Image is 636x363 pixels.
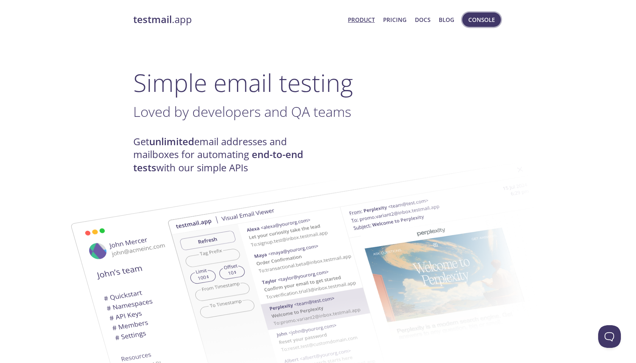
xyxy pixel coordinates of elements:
[133,13,342,26] a: testmail.app
[133,102,351,121] span: Loved by developers and QA teams
[598,325,621,348] iframe: Help Scout Beacon - Open
[133,68,503,97] h1: Simple email testing
[383,15,407,25] a: Pricing
[149,135,194,148] strong: unlimited
[439,15,454,25] a: Blog
[468,15,495,25] span: Console
[462,12,501,27] button: Console
[415,15,430,25] a: Docs
[348,15,375,25] a: Product
[133,13,172,26] strong: testmail
[133,135,318,174] h4: Get email addresses and mailboxes for automating with our simple APIs
[133,148,303,174] strong: end-to-end tests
